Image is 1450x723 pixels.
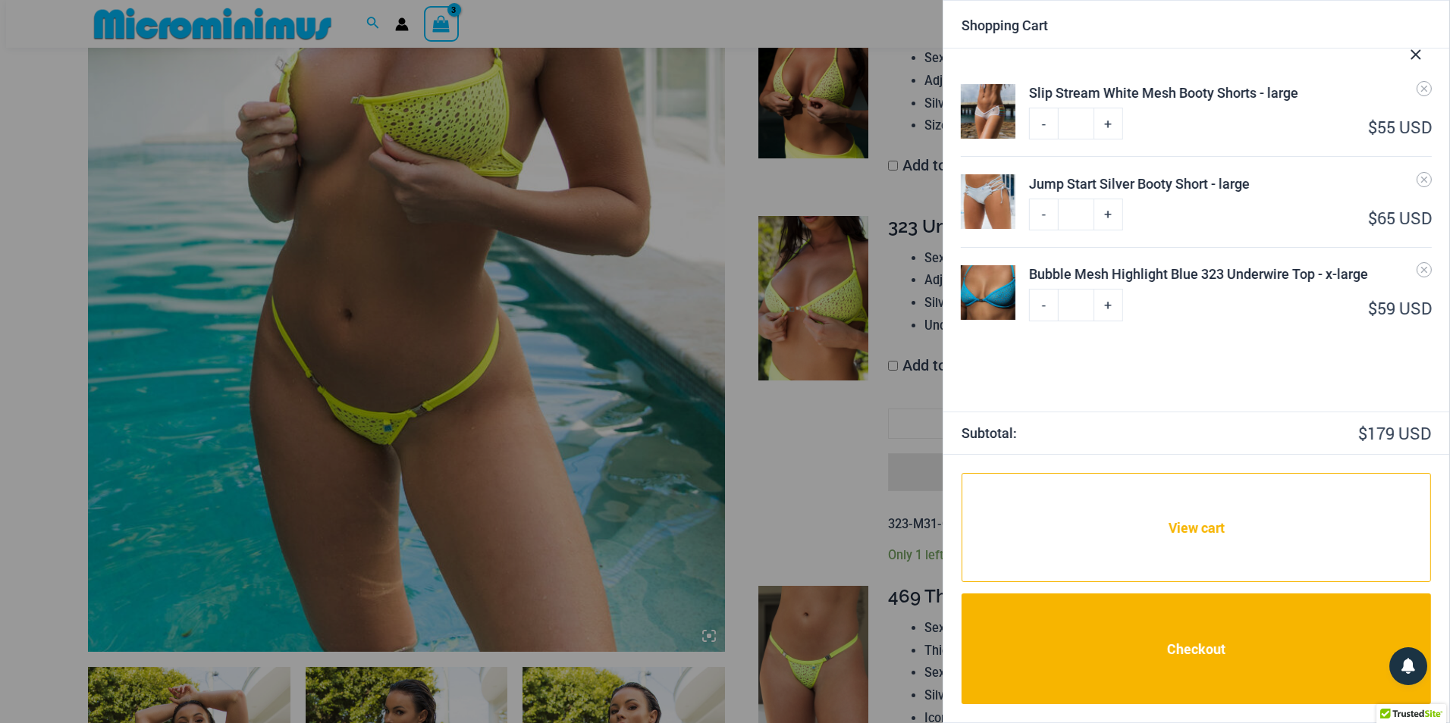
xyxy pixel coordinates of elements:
[962,422,1194,445] strong: Subtotal:
[1029,199,1058,230] a: -
[1058,108,1094,139] input: Product quantity
[1417,81,1432,96] a: Remove Slip Stream White Mesh Booty Shorts - large from cart
[1368,297,1432,319] bdi: 59 USD
[1094,199,1123,230] a: +
[1417,172,1432,187] a: Remove Jump Start Silver Booty Short - large from cart
[1358,422,1431,444] bdi: 179 USD
[1029,108,1058,139] a: -
[1058,199,1094,230] input: Product quantity
[1383,14,1449,89] button: Close Cart Drawer
[1368,116,1432,138] bdi: 55 USD
[962,19,1431,33] div: Shopping Cart
[961,265,1015,320] img: Bubble Mesh Highlight Blue 323 Underwire Top 01
[1358,422,1367,444] span: $
[1094,289,1123,321] a: +
[961,84,1015,139] img: Slip Stream White Multi 5024 Shorts 08
[1368,297,1377,319] span: $
[962,593,1431,704] a: Checkout
[1029,289,1058,321] a: -
[1094,108,1123,139] a: +
[1029,83,1431,103] a: Slip Stream White Mesh Booty Shorts - large
[1417,262,1432,277] a: Remove Bubble Mesh Highlight Blue 323 Underwire Top - x-large from cart
[1368,116,1377,138] span: $
[1029,264,1431,284] a: Bubble Mesh Highlight Blue 323 Underwire Top - x-large
[1058,289,1094,321] input: Product quantity
[1029,174,1431,194] a: Jump Start Silver Booty Short - large
[961,174,1015,229] img: Jump Start Silver 5594 Shorts 01
[1368,207,1377,229] span: $
[962,473,1431,582] a: View cart
[1368,207,1432,229] bdi: 65 USD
